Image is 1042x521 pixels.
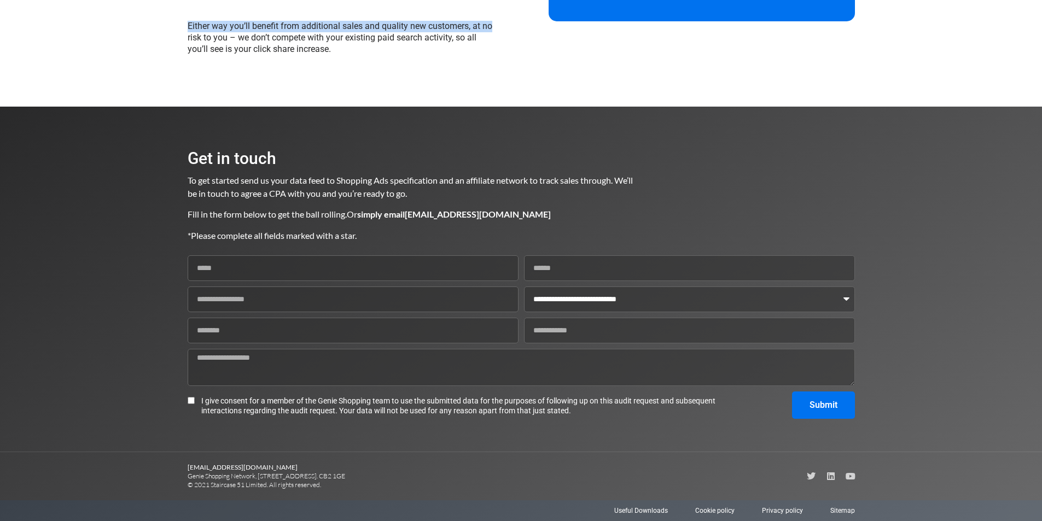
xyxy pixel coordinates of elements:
[201,396,720,415] span: I give consent for a member of the Genie Shopping team to use the submitted data for the purposes...
[347,209,551,219] span: Or
[188,463,298,471] b: [EMAIL_ADDRESS][DOMAIN_NAME]
[357,209,551,219] b: simply email [EMAIL_ADDRESS][DOMAIN_NAME]
[188,150,634,167] h2: Get in touch
[830,506,855,516] a: Sitemap
[188,175,634,198] span: To get started send us your data feed to Shopping Ads specification and an affiliate network to t...
[188,463,521,489] p: Genie Shopping Network, [STREET_ADDRESS]. CB2 1GE © 2021 Staircase 51 Limited. All rights reserved.
[762,506,803,516] a: Privacy policy
[792,391,855,419] button: Submit
[188,209,347,219] span: Fill in the form below to get the ball rolling.
[188,21,492,54] span: Either way you’ll benefit from additional sales and quality new customers, at no risk to you – we...
[188,229,634,242] p: *Please complete all fields marked with a star.
[810,401,837,409] span: Submit
[614,506,668,516] a: Useful Downloads
[695,506,735,516] a: Cookie policy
